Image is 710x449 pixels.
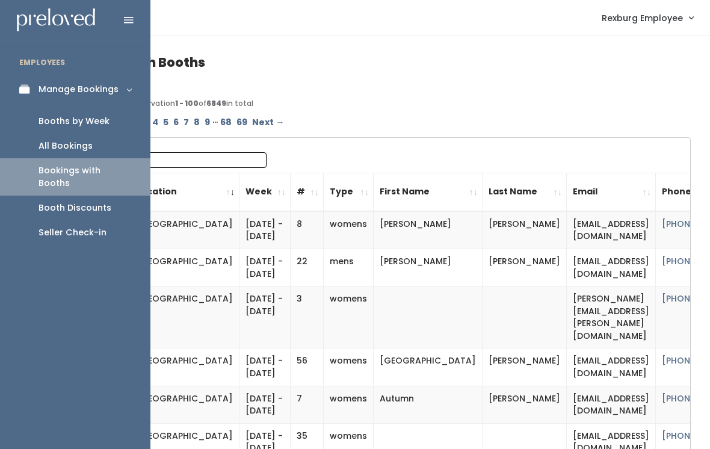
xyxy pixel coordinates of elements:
td: [DATE] - [DATE] [239,348,291,386]
a: Page 8 [191,114,202,131]
h4: Bookings with Booths [61,55,691,69]
td: 3 [291,286,324,348]
th: Week: activate to sort column ascending [239,173,291,211]
span: Rexburg Employee [602,11,683,25]
a: Next → [250,114,286,131]
span: … [212,114,218,131]
td: 8 [291,211,324,249]
a: Rexburg Employee [590,5,705,31]
td: womens [324,348,374,386]
a: Page 68 [218,114,234,131]
div: All Bookings [39,140,93,152]
a: Page 69 [234,114,250,131]
th: Last Name: activate to sort column ascending [483,173,567,211]
td: [DATE] - [DATE] [239,249,291,286]
a: Page 6 [171,114,181,131]
th: Location: activate to sort column ascending [131,173,239,211]
td: [EMAIL_ADDRESS][DOMAIN_NAME] [567,211,656,249]
td: [PERSON_NAME] [483,386,567,423]
div: Pagination [67,114,685,131]
div: Bookings with Booths [39,164,131,190]
td: 22 [291,249,324,286]
td: 7 [291,386,324,423]
td: [EMAIL_ADDRESS][DOMAIN_NAME] [567,249,656,286]
a: Page 5 [161,114,171,131]
td: womens [324,286,374,348]
a: Page 7 [181,114,191,131]
td: womens [324,386,374,423]
td: [GEOGRAPHIC_DATA] [131,249,239,286]
td: [GEOGRAPHIC_DATA] [131,348,239,386]
td: [GEOGRAPHIC_DATA] [131,386,239,423]
div: Seller Check-in [39,226,106,239]
td: [PERSON_NAME] [374,211,483,249]
div: Manage Bookings [39,83,119,96]
td: [PERSON_NAME] [483,211,567,249]
td: 56 [291,348,324,386]
input: Search: [113,152,267,168]
a: Page 9 [202,114,212,131]
th: First Name: activate to sort column ascending [374,173,483,211]
td: [GEOGRAPHIC_DATA] [131,286,239,348]
img: preloved logo [17,8,95,32]
td: [DATE] - [DATE] [239,386,291,423]
td: [PERSON_NAME][EMAIL_ADDRESS][PERSON_NAME][DOMAIN_NAME] [567,286,656,348]
th: Type: activate to sort column ascending [324,173,374,211]
label: Search: [69,152,267,168]
td: [PERSON_NAME] [483,348,567,386]
td: [PERSON_NAME] [374,249,483,286]
div: Booth Discounts [39,202,111,214]
td: mens [324,249,374,286]
th: Email: activate to sort column ascending [567,173,656,211]
b: 1 - 100 [175,98,199,108]
td: [GEOGRAPHIC_DATA] [131,211,239,249]
td: [DATE] - [DATE] [239,211,291,249]
td: [GEOGRAPHIC_DATA] [374,348,483,386]
div: Booths by Week [39,115,110,128]
td: womens [324,211,374,249]
td: [EMAIL_ADDRESS][DOMAIN_NAME] [567,348,656,386]
td: [PERSON_NAME] [483,249,567,286]
td: [DATE] - [DATE] [239,286,291,348]
td: [EMAIL_ADDRESS][DOMAIN_NAME] [567,386,656,423]
b: 6849 [206,98,226,108]
th: #: activate to sort column ascending [291,173,324,211]
div: Displaying Booth reservation of in total [67,98,685,109]
td: Autumn [374,386,483,423]
a: Page 4 [150,114,161,131]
